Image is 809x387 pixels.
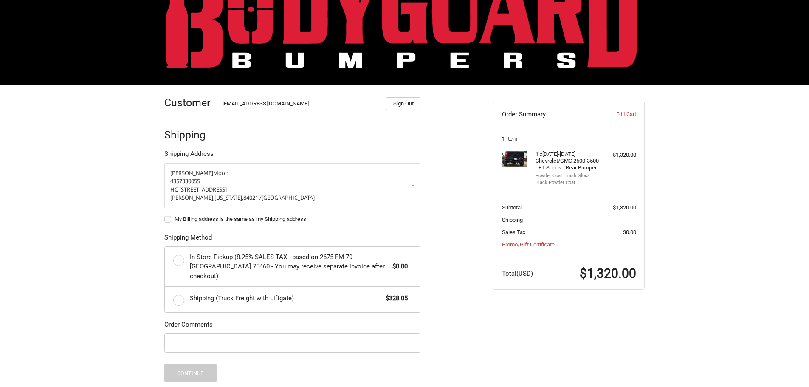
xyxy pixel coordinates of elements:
span: $0.00 [623,229,636,235]
span: $328.05 [381,294,408,303]
iframe: Chat Widget [767,346,809,387]
a: Promo/Gift Certificate [502,241,555,248]
span: [GEOGRAPHIC_DATA] [262,194,315,201]
span: Shipping (Truck Freight with Liftgate) [190,294,382,303]
span: In-Store Pickup (8.25% SALES TAX - based on 2675 FM 79 [GEOGRAPHIC_DATA] 75460 - You may receive ... [190,252,389,281]
span: [US_STATE], [214,194,243,201]
span: Moon [213,169,228,177]
span: 4357330055 [170,177,200,185]
span: $1,320.00 [580,266,636,281]
legend: Order Comments [164,320,213,333]
li: Powder Coat Finish Gloss Black Powder Coat [536,172,600,186]
a: Edit Cart [594,110,636,119]
h2: Shipping [164,128,214,141]
span: Shipping [502,217,523,223]
span: Subtotal [502,204,522,211]
span: Total (USD) [502,270,533,277]
a: Enter or select a different address [164,163,420,208]
legend: Shipping Address [164,149,214,163]
span: Sales Tax [502,229,525,235]
span: [PERSON_NAME], [170,194,214,201]
div: [EMAIL_ADDRESS][DOMAIN_NAME] [223,99,378,110]
div: $1,320.00 [603,151,636,159]
legend: Shipping Method [164,233,212,246]
span: $0.00 [388,262,408,271]
h2: Customer [164,96,214,109]
h3: Order Summary [502,110,594,119]
span: $1,320.00 [613,204,636,211]
span: HC [STREET_ADDRESS] [170,186,227,193]
span: 84021 / [243,194,262,201]
span: -- [633,217,636,223]
h3: 1 Item [502,136,636,142]
button: Sign Out [386,97,420,110]
h4: 1 x [DATE]-[DATE] Chevrolet/GMC 2500-3500 - FT Series - Rear Bumper [536,151,600,172]
span: [PERSON_NAME] [170,169,213,177]
button: Continue [164,364,217,382]
label: My Billing address is the same as my Shipping address [164,216,420,223]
